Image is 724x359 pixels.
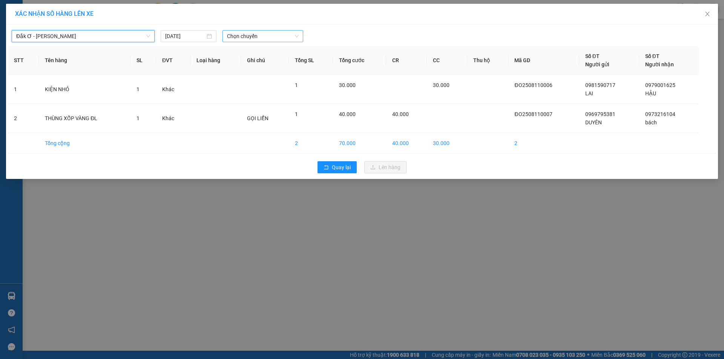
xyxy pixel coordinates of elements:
[165,32,205,40] input: 11/08/2025
[59,6,110,24] div: VP Bình Triệu
[6,24,54,34] div: DUYÊN
[324,165,329,171] span: rollback
[247,115,268,121] span: GỌI LIỀN
[39,46,130,75] th: Tên hàng
[339,82,356,88] span: 30.000
[645,90,656,96] span: HẬU
[697,4,718,25] button: Close
[585,90,593,96] span: LAI
[130,46,156,75] th: SL
[59,7,77,15] span: Nhận:
[318,161,357,173] button: rollbackQuay lại
[39,104,130,133] td: THÙNG XỐP VÀNG ĐL
[295,111,298,117] span: 1
[645,111,675,117] span: 0973216104
[6,6,54,24] div: VP Đắk Ơ
[289,46,333,75] th: Tổng SL
[364,161,406,173] button: uploadLên hàng
[16,31,150,42] span: Đắk Ơ - Hồ Chí Minh
[295,82,298,88] span: 1
[645,82,675,88] span: 0979001625
[332,163,351,171] span: Quay lại
[39,75,130,104] td: KIỆN NHỎ
[6,49,55,58] div: 40.000
[190,46,241,75] th: Loại hàng
[514,111,552,117] span: ĐO2508110007
[585,119,602,125] span: DUYÊN
[156,46,190,75] th: ĐVT
[433,82,449,88] span: 30.000
[6,7,18,15] span: Gửi:
[645,61,674,67] span: Người nhận
[585,53,600,59] span: Số ĐT
[333,133,386,154] td: 70.000
[333,46,386,75] th: Tổng cước
[6,49,17,57] span: CR :
[8,104,39,133] td: 2
[8,46,39,75] th: STT
[386,46,427,75] th: CR
[392,111,409,117] span: 40.000
[241,46,288,75] th: Ghi chú
[508,46,579,75] th: Mã GD
[289,133,333,154] td: 2
[156,75,190,104] td: Khác
[585,61,609,67] span: Người gửi
[645,119,657,125] span: bách
[467,46,508,75] th: Thu hộ
[386,133,427,154] td: 40.000
[427,46,468,75] th: CC
[8,75,39,104] td: 1
[585,82,615,88] span: 0981590717
[514,82,552,88] span: ĐO2508110006
[227,31,299,42] span: Chọn chuyến
[15,10,94,17] span: XÁC NHẬN SỐ HÀNG LÊN XE
[137,115,140,121] span: 1
[585,111,615,117] span: 0969795381
[427,133,468,154] td: 30.000
[137,86,140,92] span: 1
[156,104,190,133] td: Khác
[645,53,660,59] span: Số ĐT
[59,24,110,34] div: bách
[704,11,710,17] span: close
[39,133,130,154] td: Tổng cộng
[339,111,356,117] span: 40.000
[508,133,579,154] td: 2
